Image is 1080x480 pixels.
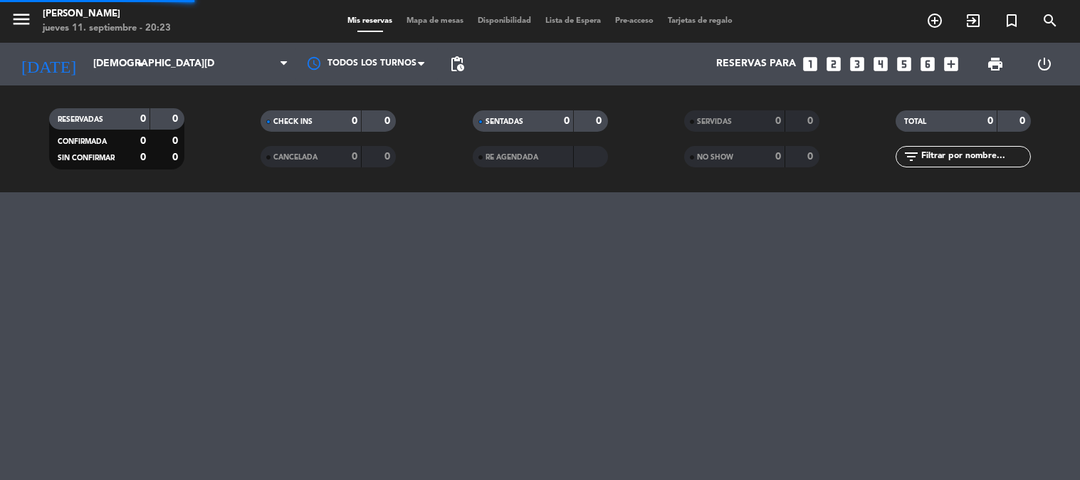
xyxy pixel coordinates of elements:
[273,118,313,125] span: CHECK INS
[140,114,146,124] strong: 0
[895,55,913,73] i: looks_5
[1019,116,1028,126] strong: 0
[11,9,32,30] i: menu
[172,152,181,162] strong: 0
[399,17,471,25] span: Mapa de mesas
[58,138,107,145] span: CONFIRMADA
[801,55,819,73] i: looks_one
[471,17,538,25] span: Disponibilidad
[807,152,816,162] strong: 0
[340,17,399,25] span: Mis reservas
[352,116,357,126] strong: 0
[384,152,393,162] strong: 0
[564,116,570,126] strong: 0
[11,48,86,80] i: [DATE]
[716,58,796,70] span: Reservas para
[538,17,608,25] span: Lista de Espera
[871,55,890,73] i: looks_4
[43,21,171,36] div: jueves 11. septiembre - 20:23
[775,152,781,162] strong: 0
[987,56,1004,73] span: print
[904,118,926,125] span: TOTAL
[352,152,357,162] strong: 0
[965,12,982,29] i: exit_to_app
[11,9,32,35] button: menu
[661,17,740,25] span: Tarjetas de regalo
[384,116,393,126] strong: 0
[273,154,318,161] span: CANCELADA
[1003,12,1020,29] i: turned_in_not
[987,116,993,126] strong: 0
[942,55,960,73] i: add_box
[848,55,866,73] i: looks_3
[140,136,146,146] strong: 0
[824,55,843,73] i: looks_two
[697,154,733,161] span: NO SHOW
[172,114,181,124] strong: 0
[58,116,103,123] span: RESERVADAS
[58,155,115,162] span: SIN CONFIRMAR
[1042,12,1059,29] i: search
[486,154,538,161] span: RE AGENDADA
[920,149,1030,165] input: Filtrar por nombre...
[918,55,937,73] i: looks_6
[43,7,171,21] div: [PERSON_NAME]
[775,116,781,126] strong: 0
[807,116,816,126] strong: 0
[697,118,732,125] span: SERVIDAS
[449,56,466,73] span: pending_actions
[140,152,146,162] strong: 0
[1036,56,1053,73] i: power_settings_new
[486,118,523,125] span: SENTADAS
[926,12,943,29] i: add_circle_outline
[596,116,604,126] strong: 0
[132,56,150,73] i: arrow_drop_down
[172,136,181,146] strong: 0
[1020,43,1069,85] div: LOG OUT
[903,148,920,165] i: filter_list
[608,17,661,25] span: Pre-acceso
